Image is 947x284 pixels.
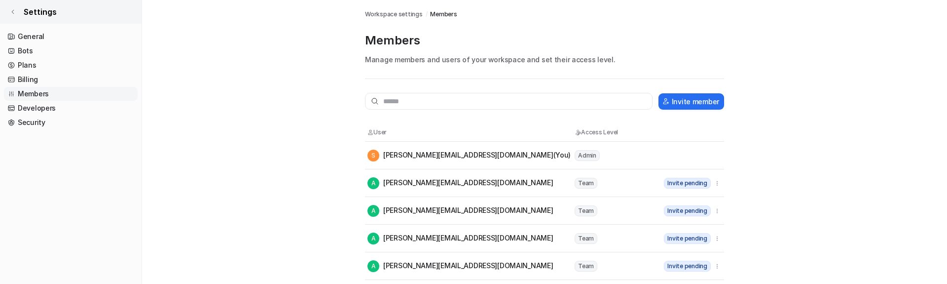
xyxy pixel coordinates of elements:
[664,205,711,216] span: Invite pending
[426,10,428,19] span: /
[664,261,711,272] span: Invite pending
[575,150,600,161] span: Admin
[575,261,597,272] span: Team
[4,116,138,129] a: Security
[367,150,379,162] span: S
[367,205,379,217] span: A
[430,10,457,19] a: Members
[367,127,574,137] th: User
[575,233,597,244] span: Team
[4,87,138,101] a: Members
[365,33,724,48] p: Members
[367,129,373,135] img: User
[367,150,571,162] div: [PERSON_NAME][EMAIL_ADDRESS][DOMAIN_NAME] (You)
[4,44,138,58] a: Bots
[658,93,724,110] button: Invite member
[367,233,553,244] div: [PERSON_NAME][EMAIL_ADDRESS][DOMAIN_NAME]
[4,101,138,115] a: Developers
[367,260,553,272] div: [PERSON_NAME][EMAIL_ADDRESS][DOMAIN_NAME]
[4,73,138,86] a: Billing
[575,129,581,135] img: Access Level
[367,233,379,244] span: A
[367,177,379,189] span: A
[365,54,724,65] p: Manage members and users of your workspace and set their access level.
[367,177,553,189] div: [PERSON_NAME][EMAIL_ADDRESS][DOMAIN_NAME]
[575,178,597,189] span: Team
[24,6,57,18] span: Settings
[4,30,138,43] a: General
[367,260,379,272] span: A
[575,205,597,216] span: Team
[664,233,711,244] span: Invite pending
[574,127,663,137] th: Access Level
[664,178,711,189] span: Invite pending
[365,10,423,19] a: Workspace settings
[367,205,553,217] div: [PERSON_NAME][EMAIL_ADDRESS][DOMAIN_NAME]
[4,58,138,72] a: Plans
